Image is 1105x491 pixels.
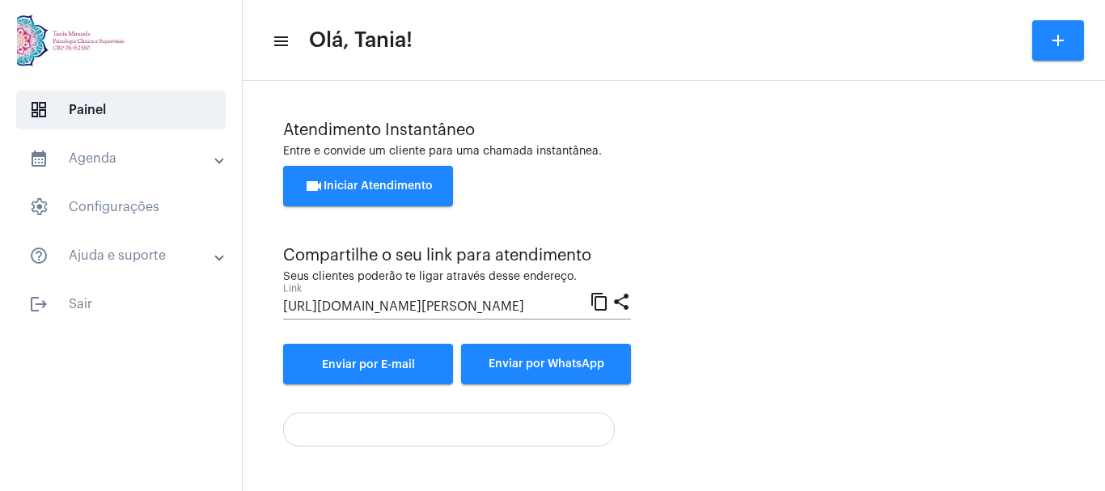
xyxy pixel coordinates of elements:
mat-expansion-panel-header: sidenav iconAgenda [10,139,242,178]
span: Sair [16,285,226,324]
mat-icon: sidenav icon [272,32,288,51]
span: sidenav icon [29,197,49,217]
mat-panel-title: Agenda [29,149,216,168]
div: Compartilhe o seu link para atendimento [283,247,631,265]
span: Olá, Tania! [309,28,413,53]
div: Seus clientes poderão te ligar através desse endereço. [283,271,631,283]
button: Iniciar Atendimento [283,166,453,206]
mat-icon: sidenav icon [29,294,49,314]
span: Painel [16,91,226,129]
span: sidenav icon [29,100,49,120]
span: Enviar por E-mail [322,359,415,370]
div: Entre e convide um cliente para uma chamada instantânea. [283,146,1065,158]
span: Enviar por WhatsApp [489,358,604,370]
span: Iniciar Atendimento [304,180,433,192]
a: Enviar por E-mail [283,344,453,384]
span: Configurações [16,188,226,226]
mat-icon: share [612,291,631,311]
mat-expansion-panel-header: sidenav iconAjuda e suporte [10,236,242,275]
mat-icon: sidenav icon [29,246,49,265]
button: Enviar por WhatsApp [461,344,631,384]
mat-panel-title: Ajuda e suporte [29,246,216,265]
mat-icon: sidenav icon [29,149,49,168]
img: 82f91219-cc54-a9e9-c892-318f5ec67ab1.jpg [13,8,133,73]
mat-icon: videocam [304,176,324,196]
div: Atendimento Instantâneo [283,121,1065,139]
mat-icon: content_copy [590,291,609,311]
mat-icon: add [1048,31,1068,50]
